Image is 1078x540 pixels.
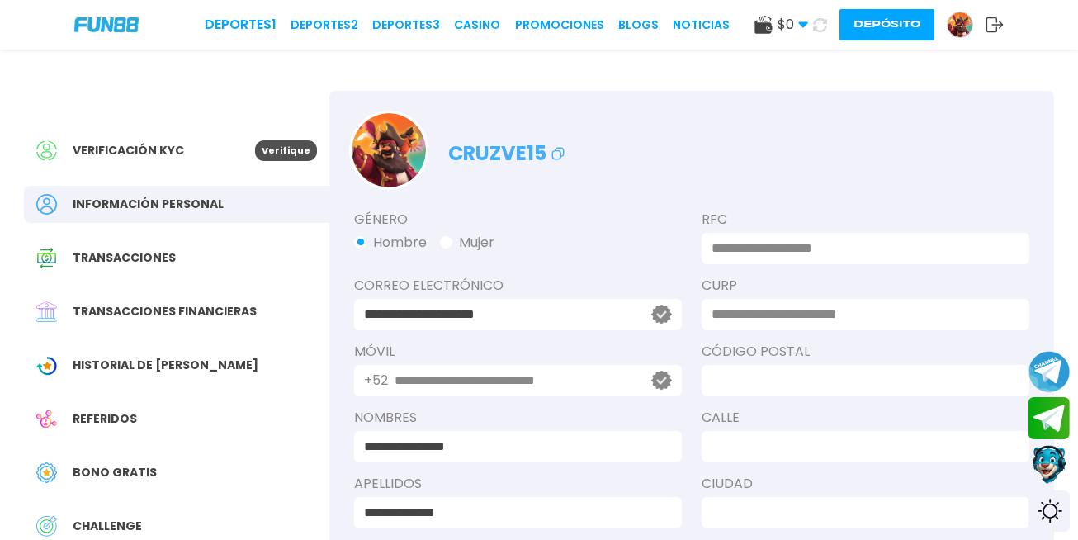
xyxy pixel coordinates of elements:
[73,142,184,159] span: Verificación KYC
[73,464,157,481] span: Bono Gratis
[515,17,604,34] a: Promociones
[24,293,329,330] a: Financial TransactionTransacciones financieras
[702,474,1029,494] label: Ciudad
[36,516,57,537] img: Challenge
[702,210,1029,230] label: RFC
[1028,350,1070,393] button: Join telegram channel
[364,371,388,391] p: +52
[73,357,258,374] span: Historial de [PERSON_NAME]
[354,342,682,362] label: Móvil
[291,17,358,34] a: Deportes2
[372,17,440,34] a: Deportes3
[24,132,329,169] a: Verificación KYCVerifique
[454,17,500,34] a: CASINO
[36,409,57,429] img: Referral
[352,113,426,187] img: Avatar
[618,17,659,34] a: BLOGS
[354,276,682,296] label: Correo electrónico
[440,233,494,253] button: Mujer
[948,12,972,37] img: Avatar
[839,9,934,40] button: Depósito
[354,474,682,494] label: APELLIDOS
[74,17,139,31] img: Company Logo
[1028,490,1070,532] div: Switch theme
[24,347,329,384] a: Wagering TransactionHistorial de [PERSON_NAME]
[702,342,1029,362] label: Código Postal
[354,210,682,230] label: Género
[73,303,257,320] span: Transacciones financieras
[1028,443,1070,486] button: Contact customer service
[702,408,1029,428] label: Calle
[36,301,57,322] img: Financial Transaction
[354,408,682,428] label: NOMBRES
[354,233,427,253] button: Hombre
[673,17,730,34] a: NOTICIAS
[24,454,329,491] a: Free BonusBono Gratis
[1028,397,1070,440] button: Join telegram
[205,15,277,35] a: Deportes1
[73,410,137,428] span: Referidos
[36,462,57,483] img: Free Bonus
[255,140,317,161] p: Verifique
[36,355,57,376] img: Wagering Transaction
[778,15,808,35] span: $ 0
[73,196,224,213] span: Información personal
[947,12,986,38] a: Avatar
[24,400,329,438] a: ReferralReferidos
[73,249,176,267] span: Transacciones
[73,518,142,535] span: challenge
[448,130,568,168] p: cruzve15
[702,276,1029,296] label: CURP
[24,239,329,277] a: Transaction HistoryTransacciones
[36,248,57,268] img: Transaction History
[24,186,329,223] a: PersonalInformación personal
[36,194,57,215] img: Personal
